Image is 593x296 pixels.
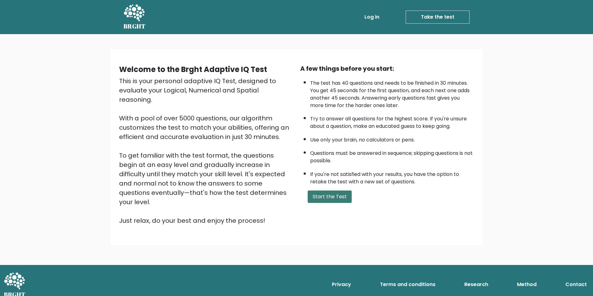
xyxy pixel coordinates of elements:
[310,76,474,109] li: The test has 40 questions and needs to be finished in 30 minutes. You get 45 seconds for the firs...
[406,11,470,24] a: Take the test
[300,64,474,73] div: A few things before you start:
[119,64,267,74] b: Welcome to the Brght Adaptive IQ Test
[329,278,354,291] a: Privacy
[310,112,474,130] li: Try to answer all questions for the highest score. If you're unsure about a question, make an edu...
[377,278,438,291] a: Terms and conditions
[123,2,146,32] a: BRGHT
[462,278,491,291] a: Research
[123,23,146,30] h5: BRGHT
[310,168,474,186] li: If you're not satisfied with your results, you have the option to retake the test with a new set ...
[308,191,352,203] button: Start the Test
[119,76,293,225] div: This is your personal adaptive IQ Test, designed to evaluate your Logical, Numerical and Spatial ...
[310,133,474,144] li: Use only your brain, no calculators or pens.
[515,278,539,291] a: Method
[310,146,474,164] li: Questions must be answered in sequence; skipping questions is not possible.
[362,11,382,23] a: Log in
[563,278,589,291] a: Contact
